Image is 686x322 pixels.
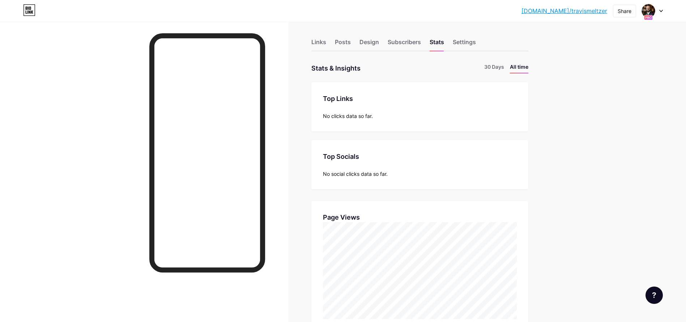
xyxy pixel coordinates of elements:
div: Share [618,7,631,15]
div: Design [359,38,379,51]
div: Stats [430,38,444,51]
div: No social clicks data so far. [323,170,517,178]
div: Top Socials [323,152,517,161]
li: All time [510,63,528,73]
div: Subscribers [388,38,421,51]
div: No clicks data so far. [323,112,517,120]
img: testingbilal [642,4,655,18]
div: Top Links [323,94,517,103]
div: Posts [335,38,351,51]
div: Settings [453,38,476,51]
div: Links [311,38,326,51]
a: [DOMAIN_NAME]/travismeltzer [521,7,607,15]
li: 30 Days [484,63,504,73]
div: Page Views [323,212,517,222]
div: Stats & Insights [311,63,361,73]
